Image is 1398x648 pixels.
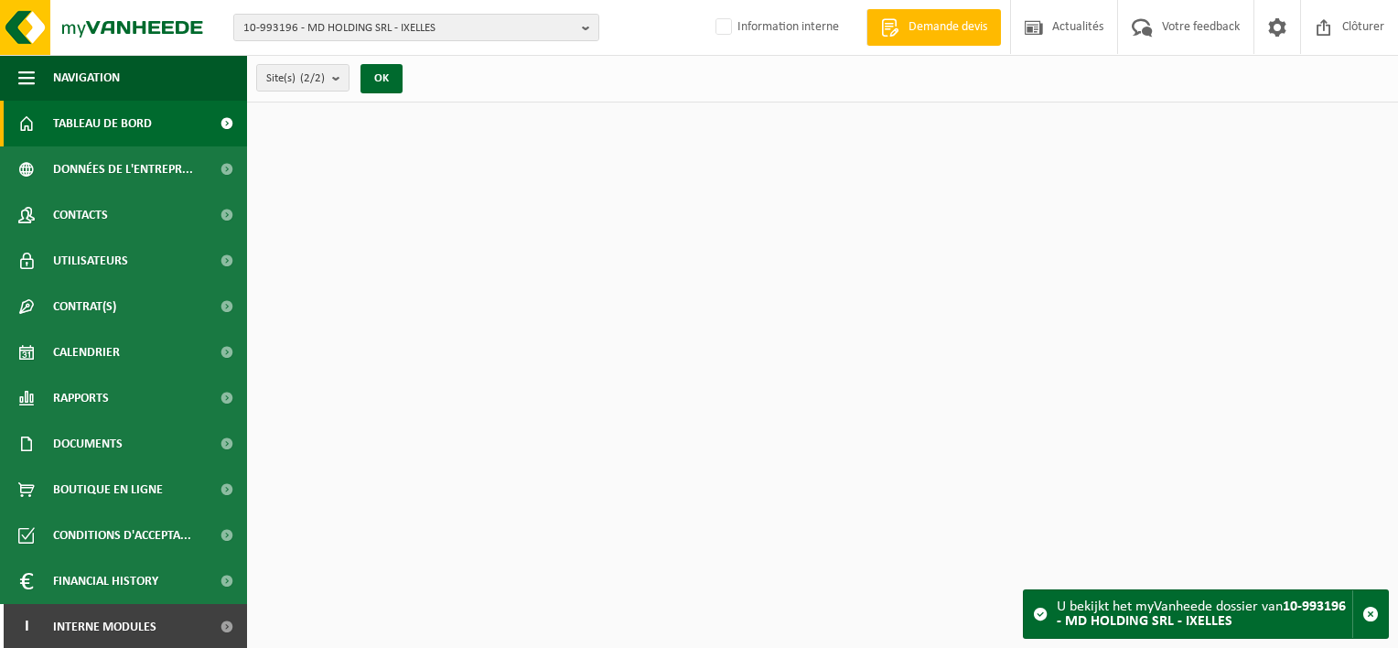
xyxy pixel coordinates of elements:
[266,65,325,92] span: Site(s)
[233,14,599,41] button: 10-993196 - MD HOLDING SRL - IXELLES
[866,9,1001,46] a: Demande devis
[360,64,403,93] button: OK
[53,329,120,375] span: Calendrier
[712,14,839,41] label: Information interne
[53,421,123,467] span: Documents
[53,558,158,604] span: Financial History
[53,467,163,513] span: Boutique en ligne
[300,72,325,84] count: (2/2)
[53,192,108,238] span: Contacts
[1057,599,1346,629] strong: 10-993196 - MD HOLDING SRL - IXELLES
[256,64,349,92] button: Site(s)(2/2)
[243,15,575,42] span: 10-993196 - MD HOLDING SRL - IXELLES
[53,55,120,101] span: Navigation
[53,284,116,329] span: Contrat(s)
[53,101,152,146] span: Tableau de bord
[53,238,128,284] span: Utilisateurs
[53,375,109,421] span: Rapports
[53,146,193,192] span: Données de l'entrepr...
[904,18,992,37] span: Demande devis
[53,513,191,558] span: Conditions d'accepta...
[1057,590,1352,638] div: U bekijkt het myVanheede dossier van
